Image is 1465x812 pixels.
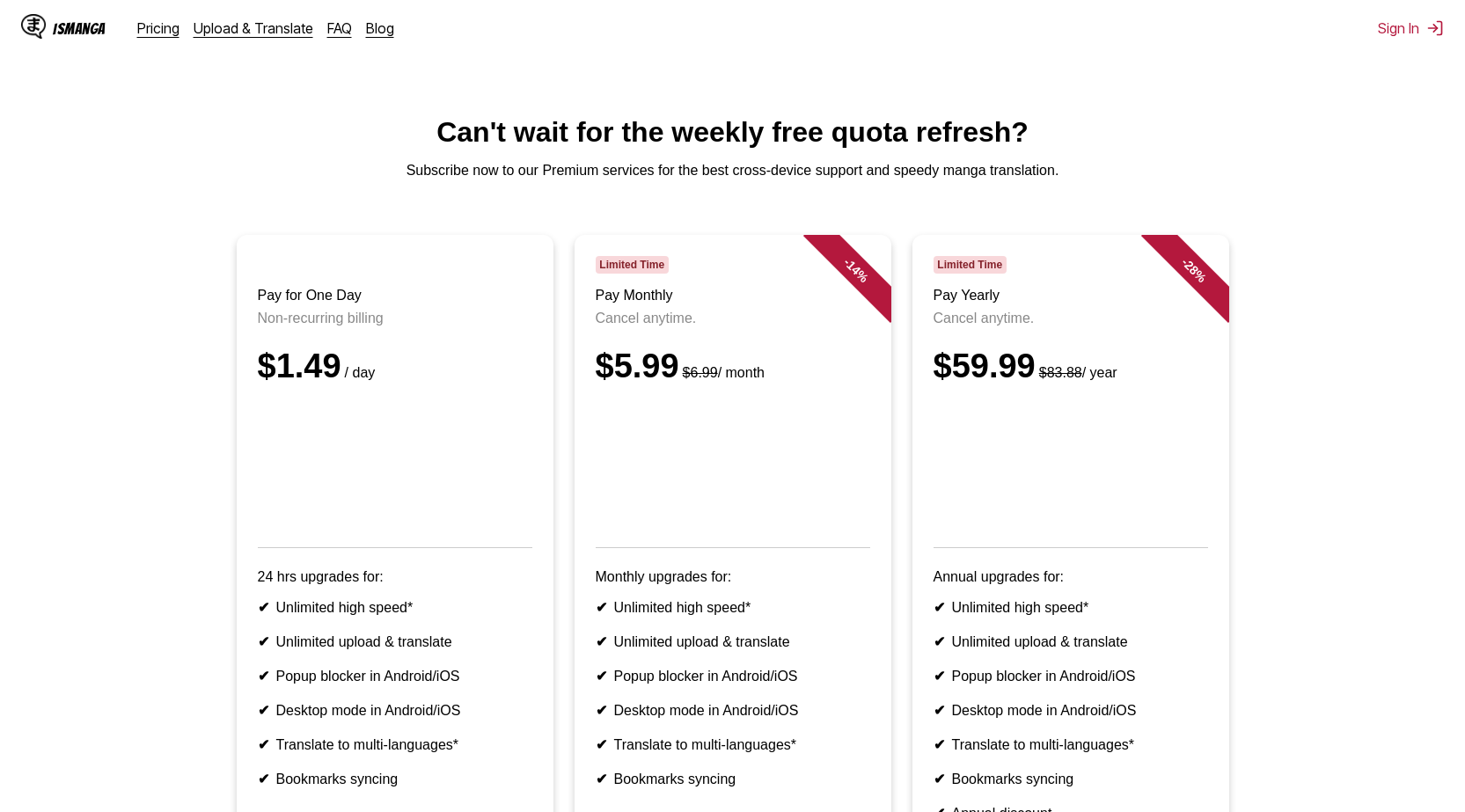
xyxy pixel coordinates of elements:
[596,600,607,615] b: ✔
[258,737,269,752] b: ✔
[596,599,870,616] li: Unlimited high speed*
[934,703,945,718] b: ✔
[596,634,607,649] b: ✔
[258,288,532,304] h3: Pay for One Day
[934,311,1208,326] p: Cancel anytime.
[596,703,607,718] b: ✔
[258,703,269,718] b: ✔
[258,668,532,684] li: Popup blocker in Android/iOS
[194,19,313,37] a: Upload & Translate
[596,669,607,684] b: ✔
[934,736,1208,753] li: Translate to multi-languages*
[258,634,269,649] b: ✔
[258,599,532,616] li: Unlimited high speed*
[258,311,532,326] p: Non-recurring billing
[596,772,607,786] b: ✔
[21,14,46,39] img: IsManga Logo
[683,365,718,380] s: $6.99
[258,772,269,786] b: ✔
[596,633,870,650] li: Unlimited upload & translate
[596,311,870,326] p: Cancel anytime.
[258,600,269,615] b: ✔
[258,669,269,684] b: ✔
[327,19,352,37] a: FAQ
[934,633,1208,650] li: Unlimited upload & translate
[1036,365,1117,380] small: / year
[1039,365,1082,380] s: $83.88
[934,256,1007,274] span: Limited Time
[14,116,1451,149] h1: Can't wait for the weekly free quota refresh?
[934,406,1208,523] iframe: PayPal
[258,633,532,650] li: Unlimited upload & translate
[596,406,870,523] iframe: PayPal
[258,702,532,719] li: Desktop mode in Android/iOS
[596,668,870,684] li: Popup blocker in Android/iOS
[934,569,1208,585] p: Annual upgrades for:
[934,669,945,684] b: ✔
[596,736,870,753] li: Translate to multi-languages*
[596,737,607,752] b: ✔
[934,771,1208,787] li: Bookmarks syncing
[341,365,376,380] small: / day
[596,288,870,304] h3: Pay Monthly
[258,569,532,585] p: 24 hrs upgrades for:
[258,771,532,787] li: Bookmarks syncing
[53,20,106,37] div: IsManga
[802,217,908,323] div: - 14 %
[21,14,137,42] a: IsManga LogoIsManga
[934,288,1208,304] h3: Pay Yearly
[596,771,870,787] li: Bookmarks syncing
[934,668,1208,684] li: Popup blocker in Android/iOS
[934,347,1208,385] div: $59.99
[596,347,870,385] div: $5.99
[934,702,1208,719] li: Desktop mode in Android/iOS
[137,19,179,37] a: Pricing
[596,702,870,719] li: Desktop mode in Android/iOS
[934,737,945,752] b: ✔
[934,600,945,615] b: ✔
[1140,217,1246,323] div: - 28 %
[596,256,669,274] span: Limited Time
[934,772,945,786] b: ✔
[258,406,532,523] iframe: PayPal
[1378,19,1444,37] button: Sign In
[258,347,532,385] div: $1.49
[934,634,945,649] b: ✔
[258,736,532,753] li: Translate to multi-languages*
[14,163,1451,179] p: Subscribe now to our Premium services for the best cross-device support and speedy manga translat...
[1426,19,1444,37] img: Sign out
[366,19,394,37] a: Blog
[596,569,870,585] p: Monthly upgrades for:
[934,599,1208,616] li: Unlimited high speed*
[679,365,765,380] small: / month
